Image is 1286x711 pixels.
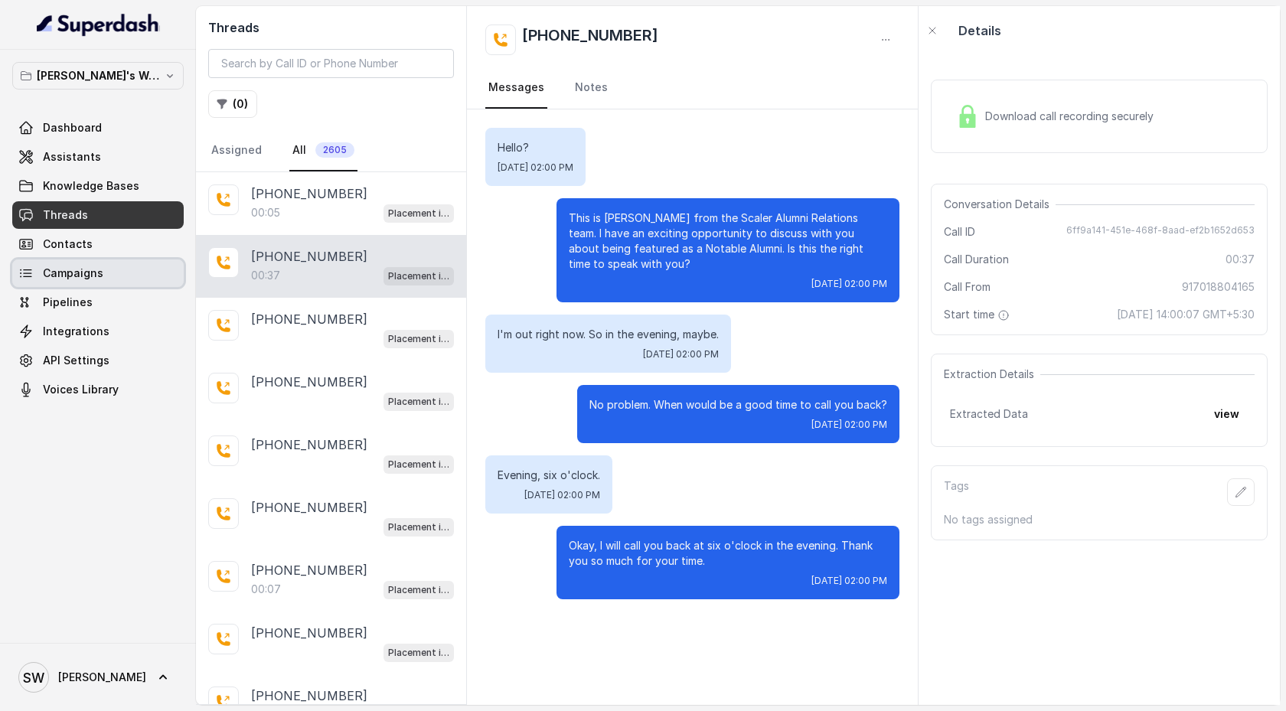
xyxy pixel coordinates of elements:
[950,406,1028,422] span: Extracted Data
[498,468,600,483] p: Evening, six o'clock.
[569,210,887,272] p: This is [PERSON_NAME] from the Scaler Alumni Relations team. I have an exciting opportunity to di...
[37,12,160,37] img: light.svg
[572,67,611,109] a: Notes
[388,457,449,472] p: Placement information collector
[12,201,184,229] a: Threads
[37,67,159,85] p: [PERSON_NAME]'s Workspace
[289,130,357,171] a: All2605
[43,324,109,339] span: Integrations
[944,478,969,506] p: Tags
[12,318,184,345] a: Integrations
[12,289,184,316] a: Pipelines
[485,67,547,109] a: Messages
[944,367,1040,382] span: Extraction Details
[388,520,449,535] p: Placement information collector
[388,269,449,284] p: Placement information collector
[811,419,887,431] span: [DATE] 02:00 PM
[498,161,573,174] span: [DATE] 02:00 PM
[498,140,573,155] p: Hello?
[944,279,991,295] span: Call From
[944,307,1013,322] span: Start time
[643,348,719,360] span: [DATE] 02:00 PM
[12,230,184,258] a: Contacts
[522,24,658,55] h2: [PHONE_NUMBER]
[12,656,184,699] a: [PERSON_NAME]
[43,207,88,223] span: Threads
[811,575,887,587] span: [DATE] 02:00 PM
[1066,224,1255,240] span: 6ff9a141-451e-468f-8aad-ef2b1652d653
[58,670,146,685] span: [PERSON_NAME]
[1182,279,1255,295] span: 917018804165
[315,142,354,158] span: 2605
[251,373,367,391] p: [PHONE_NUMBER]
[251,268,280,283] p: 00:37
[43,178,139,194] span: Knowledge Bases
[251,687,367,705] p: [PHONE_NUMBER]
[811,278,887,290] span: [DATE] 02:00 PM
[12,143,184,171] a: Assistants
[12,259,184,287] a: Campaigns
[485,67,899,109] nav: Tabs
[498,327,719,342] p: I'm out right now. So in the evening, maybe.
[23,670,44,686] text: SW
[251,624,367,642] p: [PHONE_NUMBER]
[251,498,367,517] p: [PHONE_NUMBER]
[251,310,367,328] p: [PHONE_NUMBER]
[208,18,454,37] h2: Threads
[388,206,449,221] p: Placement information collector
[43,236,93,252] span: Contacts
[251,205,280,220] p: 00:05
[388,645,449,660] p: Placement information collector
[944,224,975,240] span: Call ID
[208,90,257,118] button: (0)
[43,266,103,281] span: Campaigns
[12,172,184,200] a: Knowledge Bases
[589,397,887,413] p: No problem. When would be a good time to call you back?
[1226,252,1255,267] span: 00:37
[524,489,600,501] span: [DATE] 02:00 PM
[12,347,184,374] a: API Settings
[251,582,281,597] p: 00:07
[944,252,1009,267] span: Call Duration
[43,295,93,310] span: Pipelines
[985,109,1160,124] span: Download call recording securely
[958,21,1001,40] p: Details
[12,114,184,142] a: Dashboard
[388,394,449,409] p: Placement information collector
[208,130,454,171] nav: Tabs
[944,197,1056,212] span: Conversation Details
[43,382,119,397] span: Voices Library
[43,149,101,165] span: Assistants
[12,376,184,403] a: Voices Library
[43,353,109,368] span: API Settings
[388,331,449,347] p: Placement information collector
[251,247,367,266] p: [PHONE_NUMBER]
[956,105,979,128] img: Lock Icon
[251,184,367,203] p: [PHONE_NUMBER]
[569,538,887,569] p: Okay, I will call you back at six o'clock in the evening. Thank you so much for your time.
[1117,307,1255,322] span: [DATE] 14:00:07 GMT+5:30
[251,561,367,579] p: [PHONE_NUMBER]
[12,62,184,90] button: [PERSON_NAME]'s Workspace
[388,582,449,598] p: Placement information collector
[208,49,454,78] input: Search by Call ID or Phone Number
[1205,400,1248,428] button: view
[944,512,1255,527] p: No tags assigned
[251,435,367,454] p: [PHONE_NUMBER]
[208,130,265,171] a: Assigned
[43,120,102,135] span: Dashboard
